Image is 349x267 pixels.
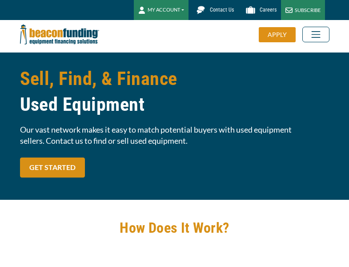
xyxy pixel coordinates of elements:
[259,27,302,42] a: APPLY
[20,20,99,49] img: Beacon Funding Corporation logo
[302,27,329,42] button: Toggle navigation
[193,2,209,18] img: Beacon Funding chat
[20,124,329,146] span: Our vast network makes it easy to match potential buyers with used equipment sellers. Contact us ...
[20,158,85,178] a: GET STARTED
[238,2,281,18] a: Careers
[20,92,329,117] span: Used Equipment
[260,7,277,13] span: Careers
[20,218,329,238] h2: How Does It Work?
[189,2,238,18] a: Contact Us
[20,66,329,117] h1: Sell, Find, & Finance
[243,2,258,18] img: Beacon Funding Careers
[259,27,296,42] div: APPLY
[210,7,234,13] span: Contact Us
